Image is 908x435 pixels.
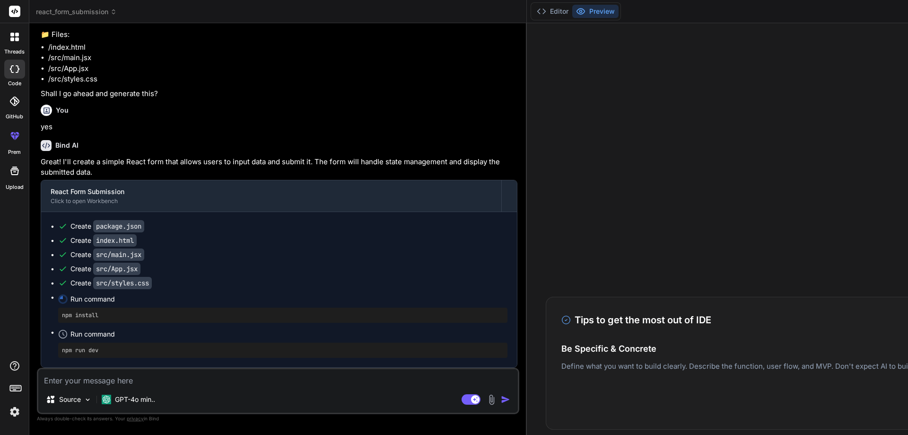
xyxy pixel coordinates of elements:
label: threads [4,48,25,56]
li: /src/styles.css [48,74,517,85]
div: Create [70,222,144,231]
p: Source [59,395,81,404]
img: GPT-4o mini [102,395,111,404]
code: index.html [93,234,137,247]
p: yes [41,122,517,133]
pre: npm install [62,311,504,319]
pre: npm run dev [62,346,504,354]
div: Create [70,236,137,245]
img: Pick Models [84,396,92,404]
p: GPT-4o min.. [115,395,155,404]
li: /src/App.jsx [48,63,517,74]
div: Create [70,264,140,274]
span: react_form_submission [36,7,117,17]
label: Upload [6,183,24,191]
h3: Tips to get the most out of IDE [561,313,711,327]
label: prem [8,148,21,156]
li: /index.html [48,42,517,53]
div: Create [70,278,152,288]
img: icon [501,395,510,404]
code: src/App.jsx [93,263,140,275]
label: GitHub [6,113,23,121]
div: Create [70,250,144,259]
label: code [8,80,21,88]
code: src/styles.css [93,277,152,289]
span: Run command [70,329,507,339]
div: React Form Submission [51,187,492,196]
button: Preview [572,5,619,18]
span: Run command [70,294,507,304]
code: package.json [93,220,144,232]
button: React Form SubmissionClick to open Workbench [41,180,501,212]
img: settings [7,404,23,420]
div: Click to open Workbench [51,197,492,205]
p: Always double-check its answers. Your in Bind [37,414,519,423]
span: privacy [127,416,144,421]
img: attachment [486,394,497,405]
code: src/main.jsx [93,249,144,261]
button: Editor [533,5,572,18]
p: Great! I'll create a simple React form that allows users to input data and submit it. The form wi... [41,157,517,178]
h6: You [56,106,69,115]
li: /src/main.jsx [48,53,517,63]
p: Shall I go ahead and generate this? [41,89,517,99]
h6: Bind AI [55,141,79,150]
